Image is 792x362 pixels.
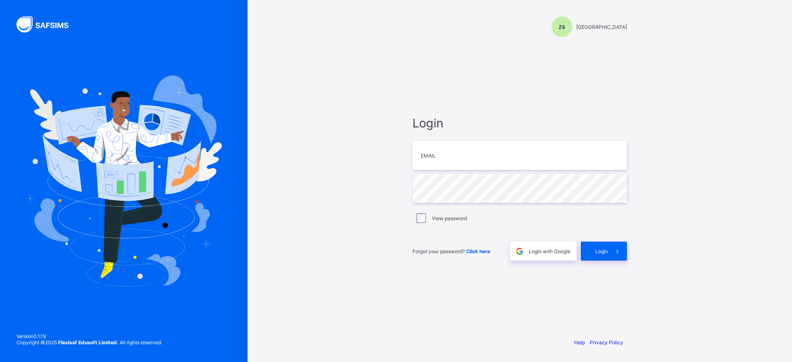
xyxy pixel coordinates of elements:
[412,116,627,130] span: Login
[515,247,524,256] img: google.396cfc9801f0270233282035f929180a.svg
[432,215,467,221] label: View password
[16,339,162,346] span: Copyright © 2025 All rights reserved.
[576,24,627,30] span: [GEOGRAPHIC_DATA]
[595,248,608,254] span: Login
[590,339,623,346] a: Privacy Policy
[16,16,78,33] img: SAFSIMS Logo
[16,333,162,339] span: Version 0.1.19
[26,75,222,287] img: Hero Image
[466,248,490,254] a: Click here
[559,24,565,30] span: ZS
[574,339,585,346] a: Help
[58,339,118,346] strong: Flexisaf Edusoft Limited.
[529,248,570,254] span: Login with Google
[412,248,490,254] span: Forgot your password?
